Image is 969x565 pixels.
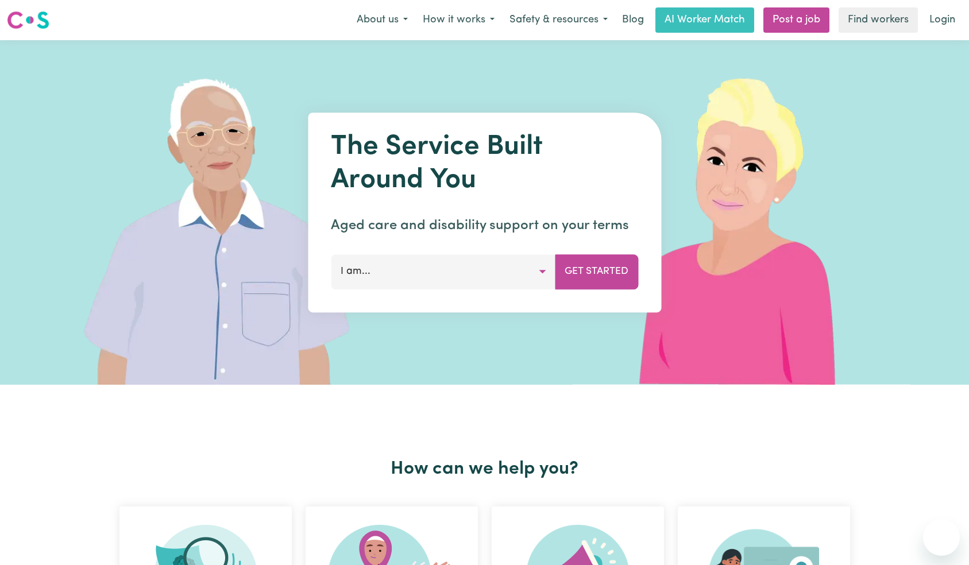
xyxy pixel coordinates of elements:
[113,458,857,480] h2: How can we help you?
[7,7,49,33] a: Careseekers logo
[7,10,49,30] img: Careseekers logo
[331,131,638,197] h1: The Service Built Around You
[502,8,615,32] button: Safety & resources
[555,254,638,289] button: Get Started
[331,215,638,236] p: Aged care and disability support on your terms
[922,7,962,33] a: Login
[415,8,502,32] button: How it works
[839,7,918,33] a: Find workers
[615,7,651,33] a: Blog
[331,254,555,289] button: I am...
[349,8,415,32] button: About us
[655,7,754,33] a: AI Worker Match
[923,519,960,556] iframe: Button to launch messaging window
[763,7,829,33] a: Post a job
